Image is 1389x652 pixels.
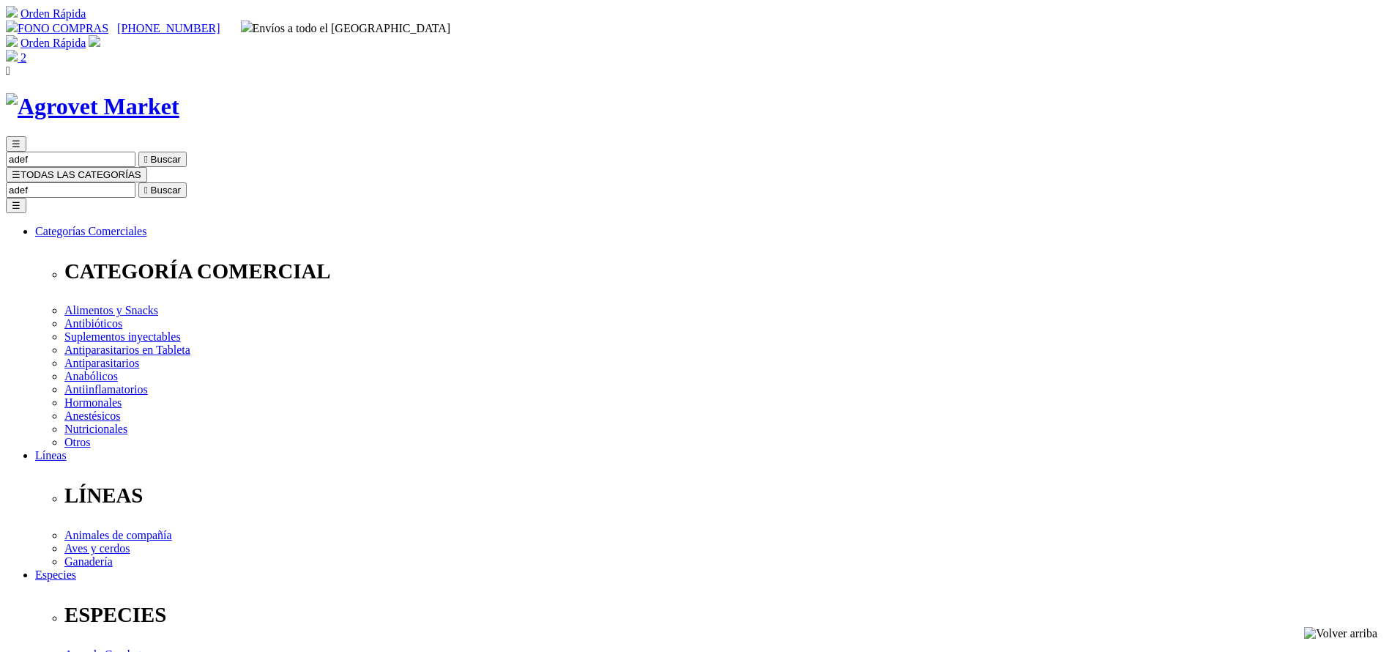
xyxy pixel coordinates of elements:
span: Buscar [151,154,181,165]
p: LÍNEAS [64,484,1383,508]
i:  [144,154,148,165]
a: Categorías Comerciales [35,225,146,237]
img: delivery-truck.svg [241,21,253,32]
span: Buscar [151,185,181,196]
input: Buscar [6,152,135,167]
a: FONO COMPRAS [6,22,108,34]
a: Suplementos inyectables [64,330,181,343]
button: ☰ [6,198,26,213]
a: Orden Rápida [21,7,86,20]
button: ☰TODAS LAS CATEGORÍAS [6,167,147,182]
img: user.svg [89,35,100,47]
a: 2 [6,51,26,64]
img: phone.svg [6,21,18,32]
span: Envíos a todo el [GEOGRAPHIC_DATA] [241,22,451,34]
img: shopping-cart.svg [6,6,18,18]
i:  [144,185,148,196]
a: Ganadería [64,555,113,568]
p: CATEGORÍA COMERCIAL [64,259,1383,284]
a: Antibióticos [64,317,122,330]
img: shopping-bag.svg [6,50,18,62]
a: Especies [35,568,76,581]
button: ☰ [6,136,26,152]
a: Anabólicos [64,370,118,382]
a: Orden Rápida [21,37,86,49]
span: ☰ [12,169,21,180]
a: Anestésicos [64,410,120,422]
a: Otros [64,436,91,448]
a: Acceda a su cuenta de cliente [89,37,100,49]
span: ☰ [12,138,21,149]
a: [PHONE_NUMBER] [117,22,220,34]
button:  Buscar [138,152,187,167]
input: Buscar [6,182,135,198]
a: Antiparasitarios [64,357,139,369]
a: Antiparasitarios en Tableta [64,344,190,356]
img: Volver arriba [1304,627,1377,640]
a: Antiinflamatorios [64,383,148,396]
a: Hormonales [64,396,122,409]
img: Agrovet Market [6,93,179,120]
span: 2 [21,51,26,64]
button:  Buscar [138,182,187,198]
a: Aves y cerdos [64,542,130,555]
a: Animales de compañía [64,529,172,541]
img: shopping-cart.svg [6,35,18,47]
i:  [6,64,10,77]
a: Alimentos y Snacks [64,304,158,316]
p: ESPECIES [64,603,1383,627]
a: Nutricionales [64,423,127,435]
a: Líneas [35,449,67,462]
